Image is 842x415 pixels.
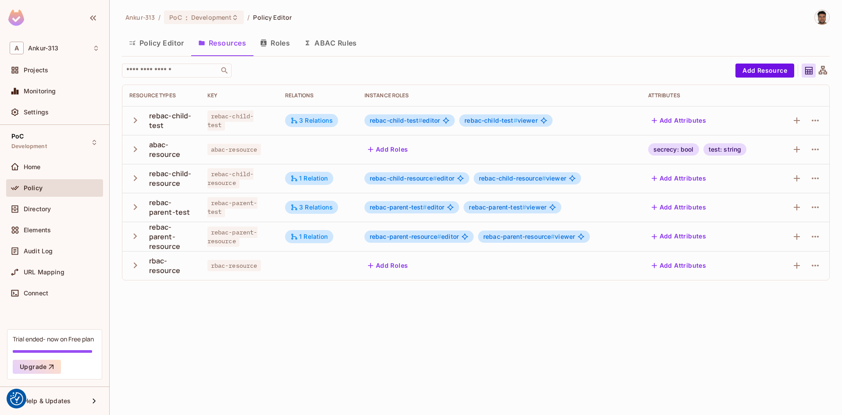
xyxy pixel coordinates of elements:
[253,32,297,54] button: Roles
[24,163,41,170] span: Home
[10,42,24,54] span: A
[129,92,193,99] div: Resource Types
[11,143,47,150] span: Development
[285,92,350,99] div: Relations
[297,32,364,54] button: ABAC Rules
[648,171,710,185] button: Add Attributes
[24,206,51,213] span: Directory
[290,174,328,182] div: 1 Relation
[11,133,24,140] span: PoC
[10,392,23,405] button: Consent Preferences
[253,13,292,21] span: Policy Editor
[191,13,232,21] span: Development
[290,233,328,241] div: 1 Relation
[370,204,445,211] span: editor
[10,392,23,405] img: Revisit consent button
[648,114,710,128] button: Add Attributes
[290,203,333,211] div: 3 Relations
[149,198,193,217] div: rebac-parent-test
[149,256,193,275] div: rbac-resource
[13,335,94,343] div: Trial ended- now on Free plan
[483,233,575,240] span: viewer
[418,117,422,124] span: #
[469,203,526,211] span: rebac-parent-test
[247,13,250,21] li: /
[158,13,161,21] li: /
[522,203,526,211] span: #
[433,174,437,182] span: #
[24,269,64,276] span: URL Mapping
[370,174,437,182] span: rebac-child-resource
[207,92,271,99] div: Key
[703,143,747,156] div: test: string
[24,88,56,95] span: Monitoring
[648,143,699,156] div: secrecy: bool
[370,117,440,124] span: editor
[13,360,61,374] button: Upgrade
[24,248,53,255] span: Audit Log
[149,169,193,188] div: rebac-child-resource
[185,14,188,21] span: :
[24,109,49,116] span: Settings
[514,117,517,124] span: #
[207,110,254,131] span: rebac-child-test
[437,233,441,240] span: #
[423,203,427,211] span: #
[479,174,546,182] span: rebac-child-resource
[648,200,710,214] button: Add Attributes
[370,233,459,240] span: editor
[207,168,254,188] span: rebac-child-resource
[551,233,555,240] span: #
[648,259,710,273] button: Add Attributes
[28,45,58,52] span: Workspace: Ankur-313
[24,397,71,404] span: Help & Updates
[464,117,517,124] span: rebac-child-test
[149,111,193,130] div: rebac-child-test
[483,233,555,240] span: rebac-parent-resource
[370,233,441,240] span: rebac-parent-resource
[169,13,182,21] span: PoC
[364,92,634,99] div: Instance roles
[24,67,48,74] span: Projects
[24,290,48,297] span: Connect
[815,10,829,25] img: Vladimir Shopov
[648,230,710,244] button: Add Attributes
[542,174,546,182] span: #
[464,117,537,124] span: viewer
[648,92,767,99] div: Attributes
[122,32,191,54] button: Policy Editor
[8,10,24,26] img: SReyMgAAAABJRU5ErkJggg==
[207,144,261,155] span: abac-resource
[149,222,193,251] div: rebac-parent-resource
[149,140,193,159] div: abac-resource
[469,204,546,211] span: viewer
[191,32,253,54] button: Resources
[370,203,427,211] span: rebac-parent-test
[735,64,794,78] button: Add Resource
[125,13,155,21] span: the active workspace
[24,227,51,234] span: Elements
[24,184,43,192] span: Policy
[479,175,566,182] span: viewer
[364,259,412,273] button: Add Roles
[207,227,257,247] span: rebac-parent-resource
[370,117,423,124] span: rebac-child-test
[207,260,261,271] span: rbac-resource
[207,197,257,217] span: rebac-parent-test
[290,117,333,124] div: 3 Relations
[370,175,454,182] span: editor
[364,142,412,156] button: Add Roles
